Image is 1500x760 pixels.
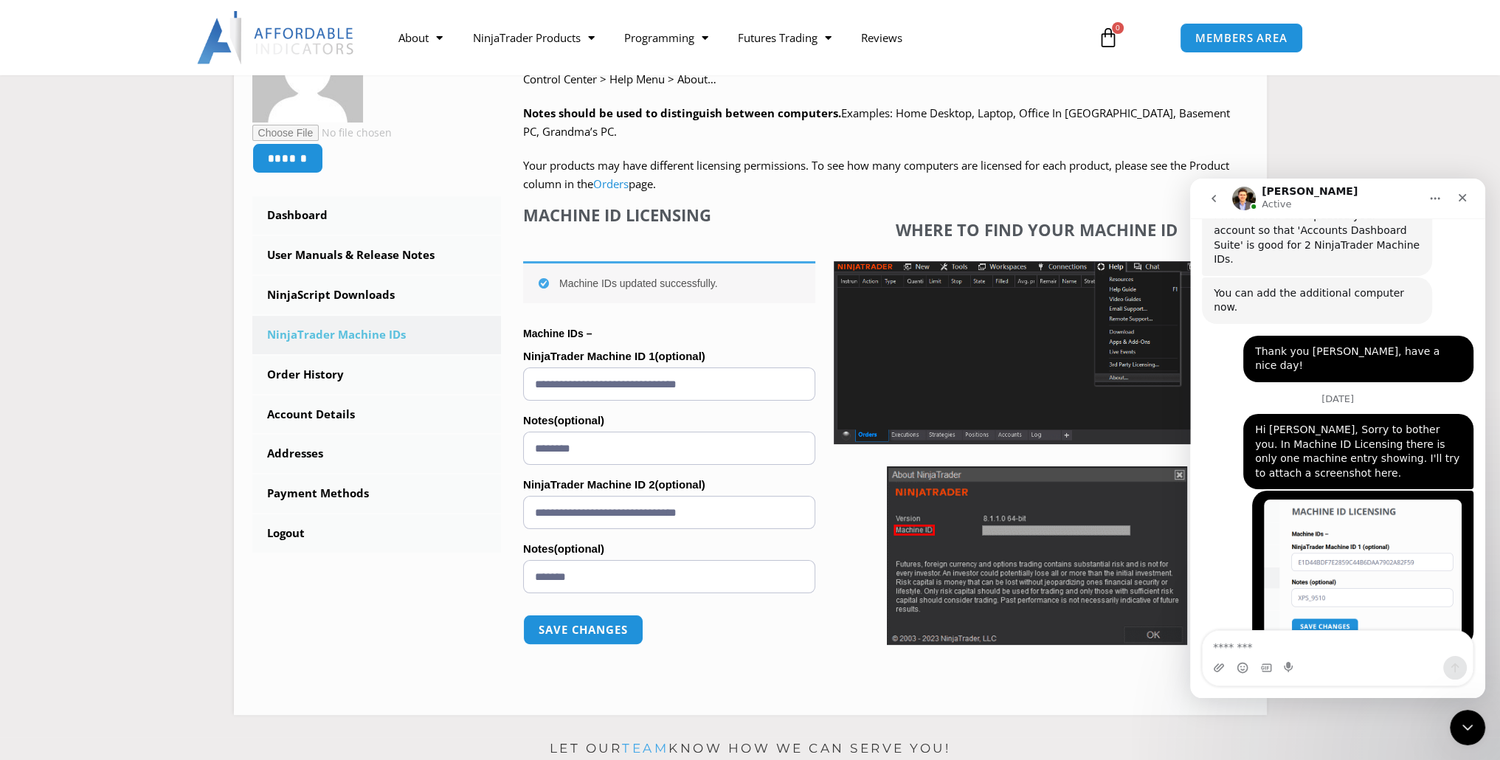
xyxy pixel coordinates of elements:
span: (optional) [654,350,705,362]
a: 0 [1076,16,1141,59]
iframe: Intercom live chat [1190,179,1485,698]
a: NinjaTrader Products [457,21,609,55]
span: Your products may have different licensing permissions. To see how many computers are licensed fo... [523,158,1229,192]
span: 0 [1112,22,1124,34]
a: NinjaTrader Machine IDs [252,316,502,354]
a: Dashboard [252,196,502,235]
a: team [622,741,668,756]
span: MEMBERS AREA [1195,32,1288,44]
a: Futures Trading [722,21,846,55]
nav: Account pages [252,196,502,553]
a: About [384,21,457,55]
a: Order History [252,356,502,394]
a: Account Details [252,395,502,434]
a: User Manuals & Release Notes [252,236,502,274]
h4: Machine ID Licensing [523,205,815,224]
span: (optional) [554,542,604,555]
strong: Notes should be used to distinguish between computers. [523,106,841,120]
img: Screenshot 2025-01-17 114931 | Affordable Indicators – NinjaTrader [887,466,1187,645]
a: MEMBERS AREA [1180,23,1303,53]
img: Screenshot 2025-01-17 1155544 | Affordable Indicators – NinjaTrader [834,261,1240,444]
div: Machine IDs updated successfully. [523,261,815,303]
h4: Where to find your Machine ID [834,220,1240,239]
a: Orders [593,176,629,191]
span: Examples: Home Desktop, Laptop, Office In [GEOGRAPHIC_DATA], Basement PC, Grandma’s PC. [523,106,1230,139]
label: NinjaTrader Machine ID 2 [523,474,815,496]
label: NinjaTrader Machine ID 1 [523,345,815,367]
nav: Menu [384,21,1080,55]
a: Reviews [846,21,916,55]
a: Payment Methods [252,474,502,513]
iframe: Intercom live chat [1450,710,1485,745]
a: Logout [252,514,502,553]
a: Programming [609,21,722,55]
button: Save changes [523,615,643,645]
label: Notes [523,538,815,560]
strong: Machine IDs – [523,328,592,339]
span: (optional) [654,478,705,491]
label: Notes [523,410,815,432]
img: LogoAI | Affordable Indicators – NinjaTrader [197,11,356,64]
span: (optional) [554,414,604,426]
a: Addresses [252,435,502,473]
a: NinjaScript Downloads [252,276,502,314]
